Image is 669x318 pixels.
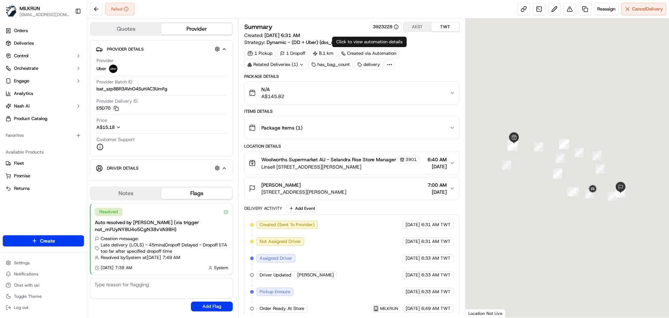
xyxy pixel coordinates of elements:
[97,66,106,72] span: Uber
[97,124,115,130] span: A$15.18
[3,3,72,20] button: MILKRUNMILKRUN[EMAIL_ADDRESS][DOMAIN_NAME]
[3,280,84,290] button: Chat with us!
[245,177,459,200] button: [PERSON_NAME][STREET_ADDRESS][PERSON_NAME]7:00 AM[DATE]
[553,170,562,179] div: 28
[585,190,594,199] div: 22
[3,291,84,301] button: Toggle Theme
[244,109,459,114] div: Items Details
[421,238,451,245] span: 6:31 AM TWT
[143,254,180,261] span: at [DATE] 7:49 AM
[264,32,300,38] span: [DATE] 6:31 AM
[509,141,518,150] div: 13
[107,165,138,171] span: Driver Details
[3,38,84,49] a: Deliveries
[101,265,132,271] span: [DATE] 7:38 AM
[3,50,84,61] button: Control
[3,158,84,169] button: Fleet
[260,255,292,261] span: Assigned Driver
[338,49,399,58] a: Created via Automation
[267,39,355,46] a: Dynamic - (DD + Uber) (dss_cPCnzd)
[575,148,584,157] div: 20
[595,164,605,173] div: 19
[508,141,517,150] div: 12
[3,183,84,194] button: Returns
[244,49,276,58] div: 1 Pickup
[261,188,346,195] span: [STREET_ADDRESS][PERSON_NAME]
[373,24,399,30] button: 3923228
[406,255,420,261] span: [DATE]
[616,188,625,198] div: 25
[14,305,28,310] span: Log out
[406,222,420,228] span: [DATE]
[14,294,42,299] span: Toggle Theme
[507,141,516,150] div: 11
[421,289,451,295] span: 6:33 AM TWT
[621,3,666,15] button: CancelDelivery
[14,103,30,109] span: Nash AI
[559,140,568,149] div: 30
[3,235,84,246] button: Create
[428,182,447,188] span: 7:00 AM
[244,143,459,149] div: Location Details
[260,238,301,245] span: Not Assigned Driver
[245,151,459,175] button: Woolworths Supermarket AU - Selandra Rise Store Manager3901Linsell [STREET_ADDRESS][PERSON_NAME]6...
[244,206,282,211] div: Delivery Activity
[95,219,228,233] div: Auto resolved by [PERSON_NAME] (via trigger not_mFUyNY8U4o5CgN38vVA98H)
[310,49,337,58] div: 8.1 km
[570,187,579,197] div: 32
[3,88,84,99] a: Analytics
[261,182,301,188] span: [PERSON_NAME]
[286,204,317,213] button: Add Event
[244,60,307,69] div: Related Deliveries (1)
[97,86,167,92] span: bat_szp8BR3AVnO4SuHAC3UmFg
[97,124,158,131] button: A$15.18
[14,282,39,288] span: Chat with us!
[534,142,543,151] div: 14
[40,237,55,244] span: Create
[14,53,29,59] span: Control
[14,185,30,192] span: Returns
[97,79,132,85] span: Provider Batch ID
[428,156,447,163] span: 6:40 AM
[567,187,576,196] div: 27
[3,130,84,141] div: Favorites
[466,309,506,318] div: Location Not Live
[91,188,161,199] button: Notes
[260,222,315,228] span: Created (Sent To Provider)
[261,93,284,100] span: A$145.82
[260,272,291,278] span: Driver Updated
[97,117,107,124] span: Price
[421,222,451,228] span: 6:31 AM TWT
[14,78,29,84] span: Engage
[244,24,272,30] h3: Summary
[14,271,38,277] span: Notifications
[3,269,84,279] button: Notifications
[428,163,447,170] span: [DATE]
[403,22,431,31] button: AEST
[608,192,617,201] div: 26
[502,161,511,170] div: 1
[97,136,135,143] span: Customer Support
[14,90,33,97] span: Analytics
[3,303,84,312] button: Log out
[277,49,308,58] div: 1 Dropoff
[14,28,28,34] span: Orders
[560,140,569,149] div: 17
[308,60,353,69] div: has_bag_count
[105,3,134,15] button: Failed
[109,65,117,73] img: uber-new-logo.jpeg
[14,260,30,266] span: Settings
[101,236,139,242] span: Creation message:
[3,63,84,74] button: Orchestrate
[560,139,569,148] div: 15
[3,147,84,158] div: Available Products
[406,305,420,312] span: [DATE]
[20,12,69,17] button: [EMAIL_ADDRESS][DOMAIN_NAME]
[101,254,141,261] span: Resolved by System
[267,39,350,46] span: Dynamic - (DD + Uber) (dss_cPCnzd)
[244,39,355,46] div: Strategy:
[260,305,304,312] span: Order Ready At Store
[214,265,228,271] span: System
